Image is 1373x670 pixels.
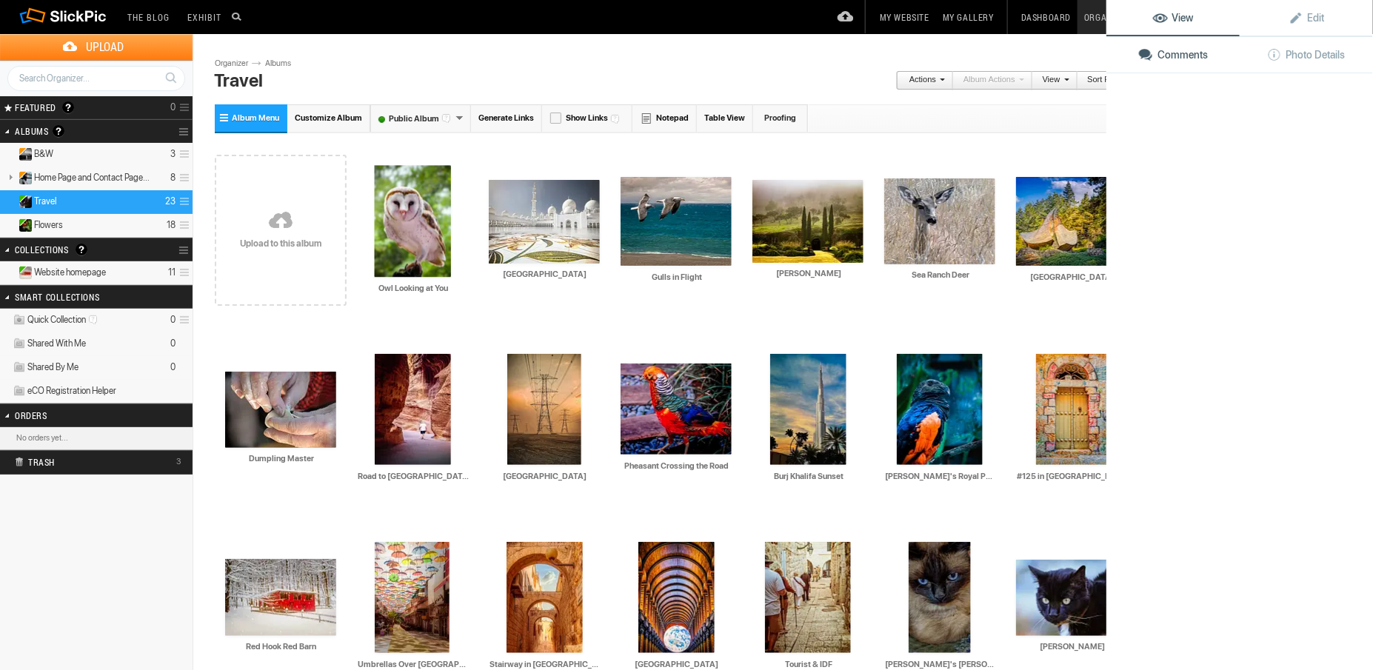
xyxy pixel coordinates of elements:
span: View [1153,12,1194,24]
span: Edit [1289,12,1325,24]
button: Next (arrow right) [995,215,1106,456]
a: Comments [1106,37,1240,73]
span: Photo Details [1267,49,1346,61]
span: Comments [1138,49,1208,61]
img: Owl_Looking_at_You.webp [375,165,451,277]
a: Photo Details [1240,37,1373,73]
